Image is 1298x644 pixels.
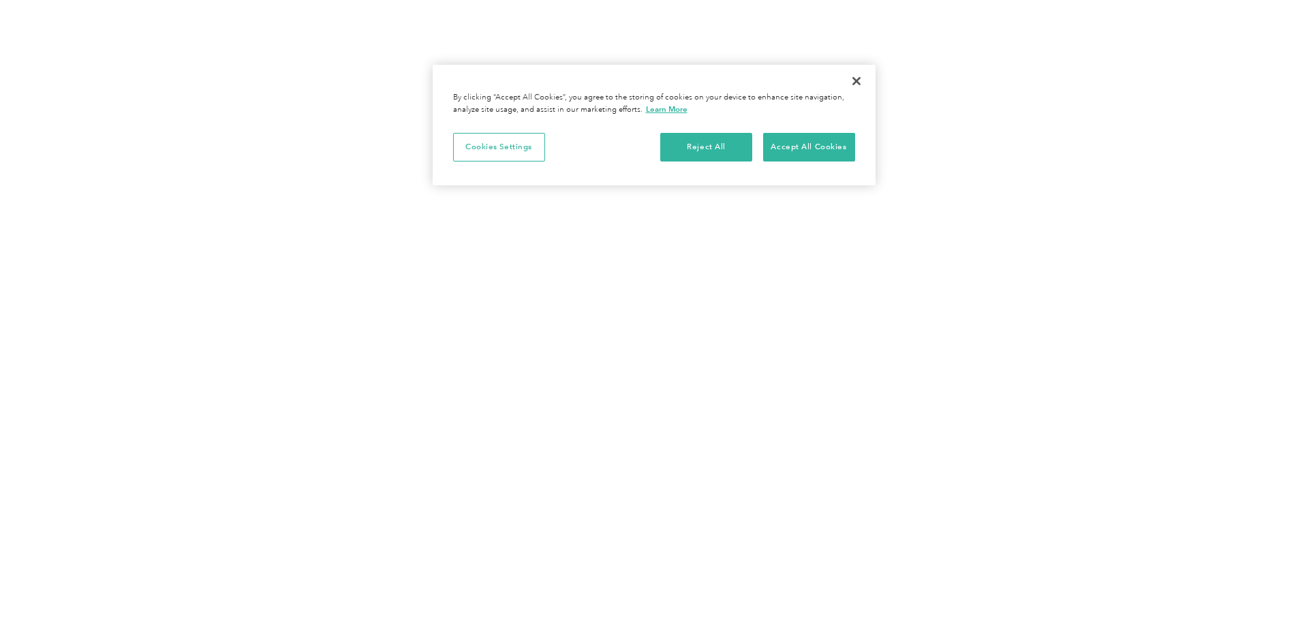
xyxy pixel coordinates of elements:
[841,66,871,96] button: Close
[763,133,855,162] button: Accept All Cookies
[433,65,876,185] div: Cookie banner
[433,65,876,185] div: Privacy
[646,104,687,114] a: More information about your privacy, opens in a new tab
[453,133,545,162] button: Cookies Settings
[660,133,752,162] button: Reject All
[453,92,855,116] div: By clicking “Accept All Cookies”, you agree to the storing of cookies on your device to enhance s...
